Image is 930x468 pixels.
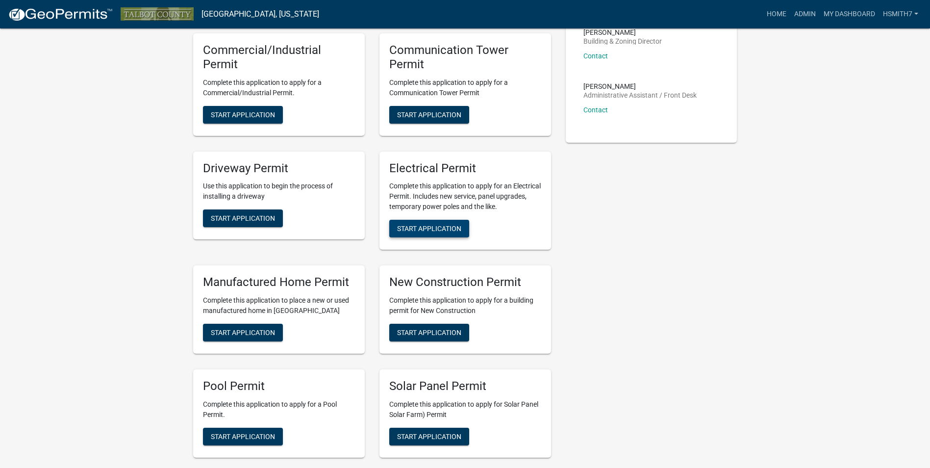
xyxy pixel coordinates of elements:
[203,106,283,124] button: Start Application
[389,220,469,237] button: Start Application
[389,43,541,72] h5: Communication Tower Permit
[583,29,662,36] p: [PERSON_NAME]
[211,433,275,441] span: Start Application
[389,161,541,176] h5: Electrical Permit
[389,428,469,445] button: Start Application
[389,399,541,420] p: Complete this application to apply for Solar Panel Solar Farm) Permit
[389,78,541,98] p: Complete this application to apply for a Communication Tower Permit
[389,106,469,124] button: Start Application
[203,399,355,420] p: Complete this application to apply for a Pool Permit.
[389,275,541,289] h5: New Construction Permit
[203,428,283,445] button: Start Application
[583,52,608,60] a: Contact
[397,433,461,441] span: Start Application
[583,83,697,90] p: [PERSON_NAME]
[389,324,469,341] button: Start Application
[203,161,355,176] h5: Driveway Permit
[211,110,275,118] span: Start Application
[389,295,541,316] p: Complete this application to apply for a building permit for New Construction
[203,295,355,316] p: Complete this application to place a new or used manufactured home in [GEOGRAPHIC_DATA]
[790,5,820,24] a: Admin
[389,181,541,212] p: Complete this application to apply for an Electrical Permit. Includes new service, panel upgrades...
[583,92,697,99] p: Administrative Assistant / Front Desk
[203,324,283,341] button: Start Application
[397,225,461,233] span: Start Application
[211,329,275,337] span: Start Application
[203,275,355,289] h5: Manufactured Home Permit
[211,214,275,222] span: Start Application
[203,181,355,202] p: Use this application to begin the process of installing a driveway
[121,7,194,21] img: Talbot County, Georgia
[203,209,283,227] button: Start Application
[203,78,355,98] p: Complete this application to apply for a Commercial/Industrial Permit.
[397,110,461,118] span: Start Application
[397,329,461,337] span: Start Application
[763,5,790,24] a: Home
[583,38,662,45] p: Building & Zoning Director
[389,379,541,393] h5: Solar Panel Permit
[201,6,319,23] a: [GEOGRAPHIC_DATA], [US_STATE]
[203,379,355,393] h5: Pool Permit
[583,106,608,114] a: Contact
[203,43,355,72] h5: Commercial/Industrial Permit
[820,5,879,24] a: My Dashboard
[879,5,922,24] a: hsmith7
